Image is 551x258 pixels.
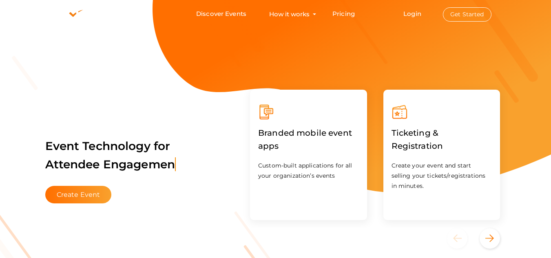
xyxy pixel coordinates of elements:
[267,7,312,22] button: How it works
[403,10,421,18] a: Login
[447,228,478,249] button: Previous
[45,186,112,203] button: Create Event
[258,143,359,150] a: Branded mobile event apps
[258,161,359,181] p: Custom-built applications for all your organization’s events
[45,157,176,171] span: Attendee Engagemen
[443,7,491,22] button: Get Started
[392,143,492,150] a: Ticketing & Registration
[392,161,492,191] p: Create your event and start selling your tickets/registrations in minutes.
[45,127,176,184] label: Event Technology for
[332,7,355,22] a: Pricing
[480,228,500,249] button: Next
[392,120,492,159] label: Ticketing & Registration
[196,7,246,22] a: Discover Events
[258,120,359,159] label: Branded mobile event apps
